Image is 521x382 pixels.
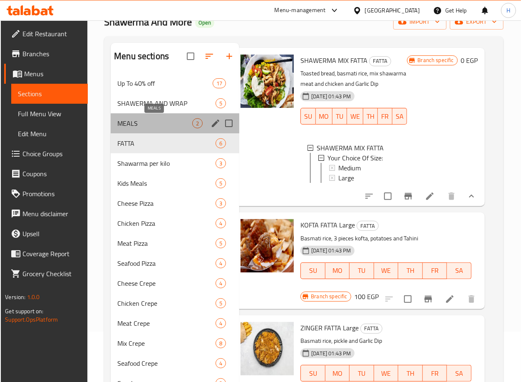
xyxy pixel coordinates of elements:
div: Seafood Crepe4 [111,353,239,373]
button: MO [316,108,332,125]
span: MO [329,265,346,277]
span: Medium [338,163,361,173]
div: Mix Crepe8 [111,333,239,353]
img: ZINGER FATTA Large [241,322,294,375]
div: items [216,338,226,348]
span: Coupons [22,169,81,179]
button: Add section [219,46,239,66]
a: Full Menu View [11,104,88,124]
div: items [216,358,226,368]
a: Coupons [4,164,88,184]
span: Get support on: [5,306,43,317]
span: FR [426,265,444,277]
button: TH [363,108,378,125]
svg: Show Choices [466,191,476,201]
div: Meat Crepe4 [111,313,239,333]
button: delete [442,186,461,206]
button: import [393,14,447,30]
span: TH [367,110,375,122]
span: TU [353,265,370,277]
span: Select all sections [182,47,199,65]
span: 5 [216,100,226,107]
span: Seafood Crepe [117,358,216,368]
div: items [216,258,226,268]
span: Chicken Crepe [117,298,216,308]
span: WE [350,110,360,122]
button: show more [461,186,481,206]
span: Sections [18,89,81,99]
div: Seafood Pizza [117,258,216,268]
span: 8 [216,340,226,347]
div: Shawarma per kilo3 [111,153,239,173]
button: edit [209,117,222,130]
span: Branches [22,49,81,59]
button: SA [447,365,471,382]
div: SHAWERMA AND WRAP5 [111,93,239,113]
span: Menu disclaimer [22,209,81,219]
span: Promotions [22,189,81,199]
button: WE [374,365,398,382]
div: items [216,138,226,148]
span: Edit Restaurant [22,29,81,39]
h2: Menu sections [114,50,169,62]
div: Open [195,18,214,28]
div: [GEOGRAPHIC_DATA] [365,6,420,15]
span: 4 [216,220,226,227]
span: 2 [193,120,202,127]
span: SHAWERMA MIX FATTA [317,143,384,153]
span: Coverage Report [22,249,81,259]
div: items [216,98,226,108]
span: Full Menu View [18,109,81,119]
a: Edit menu item [445,294,455,304]
span: 5 [216,300,226,307]
button: SU [300,262,325,279]
span: [DATE] 01:43 PM [308,350,354,357]
div: MEALS2edit [111,113,239,133]
span: FR [426,367,444,380]
span: 3 [216,160,226,167]
span: Shawerma And More [104,12,192,31]
span: SU [304,110,312,122]
button: TU [332,108,347,125]
div: Chicken Pizza4 [111,213,239,233]
div: items [192,118,203,128]
span: Version: [5,292,25,302]
span: Open [195,19,214,26]
div: Seafood Pizza4 [111,253,239,273]
a: Menus [4,64,88,84]
span: SA [450,367,468,380]
span: Cheese Pizza [117,198,216,208]
button: sort-choices [359,186,379,206]
span: 4 [216,360,226,367]
span: [DATE] 01:43 PM [308,92,354,100]
span: Upsell [22,229,81,239]
span: FATTA [357,221,378,231]
div: items [216,178,226,188]
span: WE [377,265,395,277]
button: FR [423,262,447,279]
span: Your Choice Of Size: [327,153,383,163]
span: TU [353,367,370,380]
div: Up To 40% off [117,78,213,88]
span: Chicken Pizza [117,218,216,228]
div: Up To 40% off17 [111,73,239,93]
span: SU [304,265,322,277]
span: SU [304,367,322,380]
a: Choice Groups [4,144,88,164]
span: export [456,17,497,27]
span: SA [450,265,468,277]
span: 4 [216,320,226,327]
button: SU [300,365,325,382]
span: Select to update [399,290,417,308]
a: Sections [11,84,88,104]
span: SA [396,110,404,122]
span: Menus [24,69,81,79]
div: items [216,298,226,308]
button: TU [350,262,374,279]
h6: 100 EGP [355,291,379,302]
div: Meat Crepe [117,318,216,328]
a: Edit menu item [425,191,435,201]
span: Branch specific [414,56,457,64]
